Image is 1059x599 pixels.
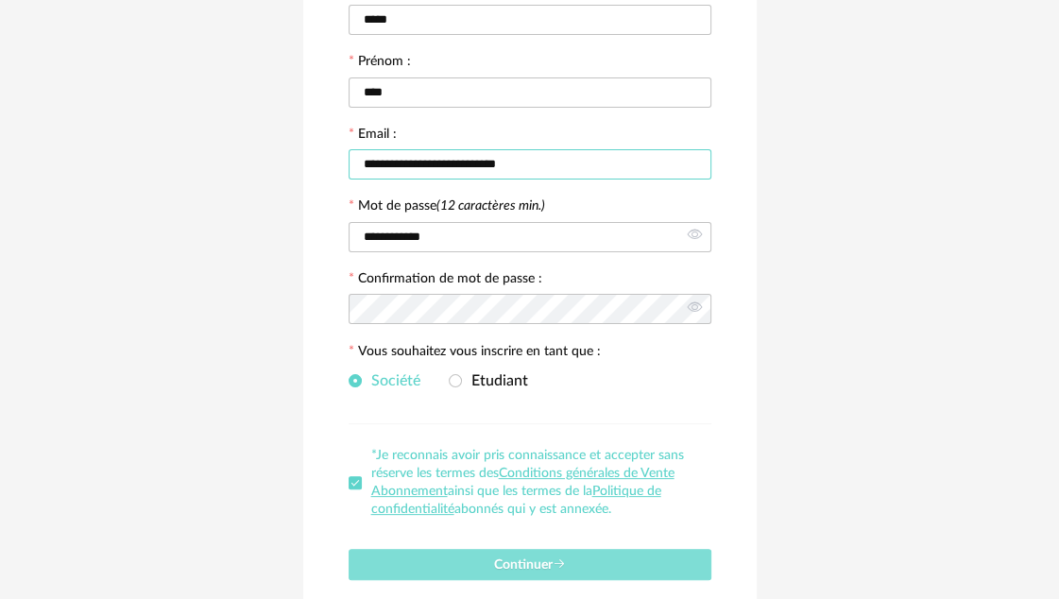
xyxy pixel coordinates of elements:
label: Confirmation de mot de passe : [349,272,542,289]
span: *Je reconnais avoir pris connaissance et accepter sans réserve les termes des ainsi que les terme... [371,449,684,516]
span: Société [362,373,420,388]
span: Etudiant [462,373,528,388]
span: Continuer [494,558,566,572]
a: Conditions générales de Vente Abonnement [371,467,675,498]
button: Continuer [349,549,711,580]
label: Prénom : [349,55,411,72]
label: Email : [349,128,397,145]
label: Mot de passe [358,199,545,213]
i: (12 caractères min.) [436,199,545,213]
label: Vous souhaitez vous inscrire en tant que : [349,345,601,362]
a: Politique de confidentialité [371,485,661,516]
